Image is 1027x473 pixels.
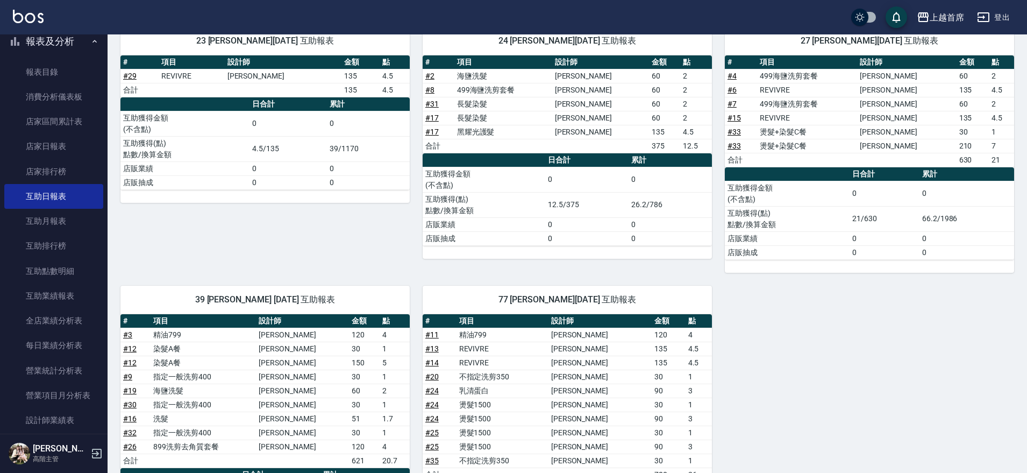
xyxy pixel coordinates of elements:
[249,136,327,161] td: 4.5/135
[349,440,379,454] td: 120
[423,153,712,246] table: a dense table
[757,139,857,153] td: 燙髮+染髮C餐
[738,36,1001,46] span: 27 [PERSON_NAME][DATE] 互助報表
[4,308,103,333] a: 全店業績分析表
[341,55,380,69] th: 金額
[686,356,712,370] td: 4.5
[423,55,454,69] th: #
[327,97,410,111] th: 累計
[423,314,457,328] th: #
[857,111,956,125] td: [PERSON_NAME]
[850,231,919,245] td: 0
[457,426,548,440] td: 燙髮1500
[548,314,652,328] th: 設計師
[989,153,1014,167] td: 21
[151,384,256,398] td: 海鹽洗髮
[957,153,989,167] td: 630
[757,111,857,125] td: REVIVRE
[120,111,249,136] td: 互助獲得金額 (不含點)
[548,454,652,468] td: [PERSON_NAME]
[989,83,1014,97] td: 4.5
[989,125,1014,139] td: 1
[349,384,379,398] td: 60
[4,159,103,184] a: 店家排行榜
[436,36,699,46] span: 24 [PERSON_NAME][DATE] 互助報表
[133,36,397,46] span: 23 [PERSON_NAME][DATE] 互助報表
[725,55,1014,167] table: a dense table
[4,84,103,109] a: 消費分析儀表板
[151,426,256,440] td: 指定一般洗剪400
[256,356,349,370] td: [PERSON_NAME]
[423,231,545,245] td: 店販抽成
[423,167,545,192] td: 互助獲得金額 (不含點)
[919,181,1014,206] td: 0
[256,370,349,384] td: [PERSON_NAME]
[151,342,256,356] td: 染髮A餐
[425,330,439,339] a: #11
[327,136,410,161] td: 39/1170
[225,55,342,69] th: 設計師
[454,69,552,83] td: 海鹽洗髮
[425,344,439,353] a: #13
[4,433,103,457] a: 設計師日報表
[454,125,552,139] td: 黑耀光護髮
[33,454,88,464] p: 高階主管
[120,55,410,97] table: a dense table
[457,342,548,356] td: REVIVRE
[425,442,439,451] a: #25
[159,55,225,69] th: 項目
[680,125,712,139] td: 4.5
[686,328,712,342] td: 4
[123,414,137,423] a: #16
[680,97,712,111] td: 2
[857,125,956,139] td: [PERSON_NAME]
[423,139,454,153] td: 合計
[380,398,410,412] td: 1
[957,125,989,139] td: 30
[728,114,741,122] a: #15
[919,206,1014,231] td: 66.2/1986
[423,217,545,231] td: 店販業績
[425,114,439,122] a: #17
[4,358,103,383] a: 營業統計分析表
[548,328,652,342] td: [PERSON_NAME]
[349,426,379,440] td: 30
[380,426,410,440] td: 1
[957,97,989,111] td: 60
[548,412,652,426] td: [PERSON_NAME]
[425,386,439,395] a: #24
[256,342,349,356] td: [PERSON_NAME]
[423,55,712,153] table: a dense table
[425,400,439,409] a: #24
[652,328,686,342] td: 120
[957,111,989,125] td: 135
[4,109,103,134] a: 店家區間累計表
[629,192,712,217] td: 26.2/786
[120,454,151,468] td: 合計
[728,142,741,150] a: #33
[725,153,757,167] td: 合計
[457,440,548,454] td: 燙髮1500
[757,97,857,111] td: 499海鹽洗剪套餐
[380,342,410,356] td: 1
[728,86,737,94] a: #6
[249,97,327,111] th: 日合計
[652,426,686,440] td: 30
[919,167,1014,181] th: 累計
[33,443,88,454] h5: [PERSON_NAME]
[725,167,1014,260] table: a dense table
[686,454,712,468] td: 1
[652,370,686,384] td: 30
[349,314,379,328] th: 金額
[686,384,712,398] td: 3
[912,6,968,29] button: 上越首席
[728,100,737,108] a: #7
[123,358,137,367] a: #12
[548,440,652,454] td: [PERSON_NAME]
[728,128,741,136] a: #33
[425,456,439,465] a: #35
[957,139,989,153] td: 210
[249,175,327,189] td: 0
[652,454,686,468] td: 30
[989,139,1014,153] td: 7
